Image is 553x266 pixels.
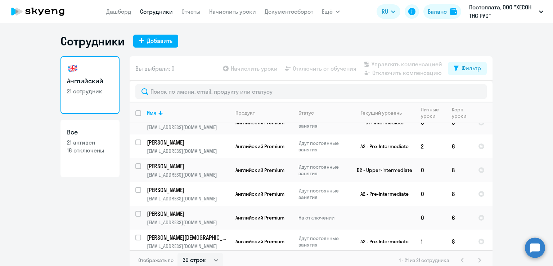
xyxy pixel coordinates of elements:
[147,162,229,170] a: [PERSON_NAME]
[147,162,228,170] p: [PERSON_NAME]
[377,4,400,19] button: RU
[235,110,255,116] div: Продукт
[265,8,313,15] a: Документооборот
[298,140,348,153] p: Идут постоянные занятия
[399,257,449,263] span: 1 - 21 из 21 сотрудника
[446,206,472,230] td: 6
[452,106,472,119] div: Корп. уроки
[415,206,446,230] td: 0
[462,64,481,72] div: Фильтр
[147,234,228,241] p: [PERSON_NAME][DEMOGRAPHIC_DATA]
[147,110,229,116] div: Имя
[348,158,415,182] td: B2 - Upper-Intermediate
[147,138,228,146] p: [PERSON_NAME]
[448,62,487,75] button: Фильтр
[235,110,292,116] div: Продукт
[298,110,348,116] div: Статус
[67,128,113,137] h3: Все
[147,172,229,178] p: [EMAIL_ADDRESS][DOMAIN_NAME]
[147,243,229,249] p: [EMAIL_ADDRESS][DOMAIN_NAME]
[181,8,201,15] a: Отчеты
[67,138,113,146] p: 21 активен
[138,257,175,263] span: Отображать по:
[298,164,348,177] p: Идут постоянные занятия
[67,63,78,74] img: english
[415,230,446,253] td: 1
[235,238,284,245] span: Английский Premium
[147,148,229,154] p: [EMAIL_ADDRESS][DOMAIN_NAME]
[235,214,284,221] span: Английский Premium
[428,7,447,16] div: Баланс
[348,182,415,206] td: A2 - Pre-Intermediate
[133,35,178,48] button: Добавить
[348,230,415,253] td: A2 - Pre-Intermediate
[415,158,446,182] td: 0
[469,3,536,20] p: Постоплата, ООО "ХЕСОН ТНС РУС"
[140,8,173,15] a: Сотрудники
[209,8,256,15] a: Начислить уроки
[147,219,229,226] p: [EMAIL_ADDRESS][DOMAIN_NAME]
[446,230,472,253] td: 8
[446,158,472,182] td: 8
[348,134,415,158] td: A2 - Pre-Intermediate
[446,134,472,158] td: 6
[421,106,446,119] div: Личные уроки
[361,110,402,116] div: Текущий уровень
[60,34,125,48] h1: Сотрудники
[67,146,113,154] p: 16 отключены
[67,76,113,86] h3: Английский
[147,186,228,194] p: [PERSON_NAME]
[298,187,348,200] p: Идут постоянные занятия
[298,214,348,221] p: На отключении
[135,84,487,99] input: Поиск по имени, email, продукту или статусу
[450,8,457,15] img: balance
[147,110,156,116] div: Имя
[382,7,388,16] span: RU
[298,235,348,248] p: Идут постоянные занятия
[322,4,340,19] button: Ещё
[415,182,446,206] td: 0
[147,210,229,218] a: [PERSON_NAME]
[147,138,229,146] a: [PERSON_NAME]
[235,191,284,197] span: Английский Premium
[322,7,333,16] span: Ещё
[421,106,441,119] div: Личные уроки
[106,8,131,15] a: Дашборд
[147,234,229,241] a: [PERSON_NAME][DEMOGRAPHIC_DATA]
[60,120,120,177] a: Все21 активен16 отключены
[235,167,284,173] span: Английский Premium
[67,87,113,95] p: 21 сотрудник
[147,36,172,45] div: Добавить
[147,210,228,218] p: [PERSON_NAME]
[147,195,229,202] p: [EMAIL_ADDRESS][DOMAIN_NAME]
[423,4,461,19] button: Балансbalance
[147,186,229,194] a: [PERSON_NAME]
[60,56,120,114] a: Английский21 сотрудник
[446,182,472,206] td: 8
[147,124,229,130] p: [EMAIL_ADDRESS][DOMAIN_NAME]
[298,110,314,116] div: Статус
[466,3,547,20] button: Постоплата, ООО "ХЕСОН ТНС РУС"
[235,143,284,150] span: Английский Premium
[452,106,467,119] div: Корп. уроки
[415,134,446,158] td: 2
[135,64,175,73] span: Вы выбрали: 0
[354,110,415,116] div: Текущий уровень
